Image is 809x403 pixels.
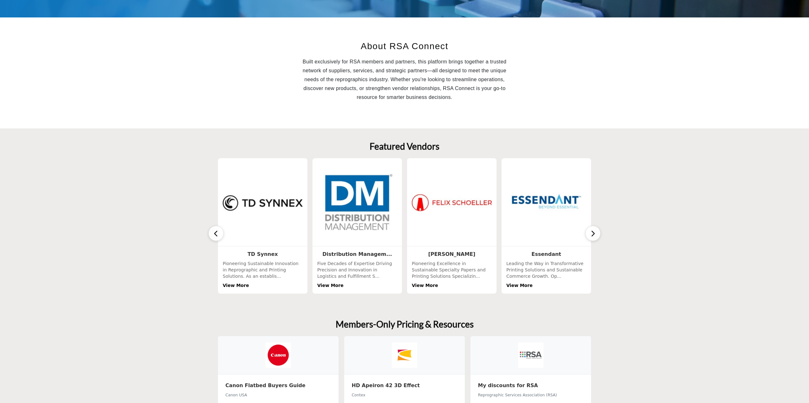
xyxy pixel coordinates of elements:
h3: My discounts for RSA [478,382,583,389]
a: HD Apeiron 42 3D Effect [352,382,457,392]
img: Reprographic Services Association (RSA) [518,342,543,368]
span: Canon USA [226,393,247,397]
div: Five Decades of Expertise Driving Precision and Innovation in Logistics and Fulfillment S... [317,261,397,289]
img: TD Synnex [223,163,303,243]
a: View More [506,283,533,288]
img: Essendant [506,163,586,243]
a: View More [317,283,344,288]
a: Distribution Managem... [322,251,392,257]
p: Built exclusively for RSA members and partners, this platform brings together a trusted network o... [295,57,514,102]
h2: About RSA Connect [295,40,514,53]
a: Canon Flatbed Buyers Guide [226,382,331,392]
span: Contex [352,393,365,397]
a: My discounts for RSA [478,382,583,392]
a: Essendant [531,251,561,257]
div: Leading the Way in Transformative Printing Solutions and Sustainable Commerce Growth. Op... [506,261,586,289]
img: Felix Schoeller [412,163,492,243]
span: Reprographic Services Association (RSA) [478,393,557,397]
div: Pioneering Sustainable Innovation in Reprographic and Printing Solutions. As an establis... [223,261,303,289]
h3: HD Apeiron 42 3D Effect [352,382,457,389]
a: View More [412,283,438,288]
a: [PERSON_NAME] [428,251,476,257]
h2: Featured Vendors [370,141,439,152]
img: Contex [392,342,417,368]
a: View More [223,283,249,288]
h2: Members-Only Pricing & Resources [336,319,474,330]
div: Pioneering Excellence in Sustainable Specialty Papers and Printing Solutions Specializin... [412,261,492,289]
img: Canon USA [266,342,291,368]
h3: Canon Flatbed Buyers Guide [226,382,331,389]
a: TD Synnex [247,251,278,257]
b: Felix Schoeller [428,251,476,257]
img: Distribution Managem... [317,163,397,243]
